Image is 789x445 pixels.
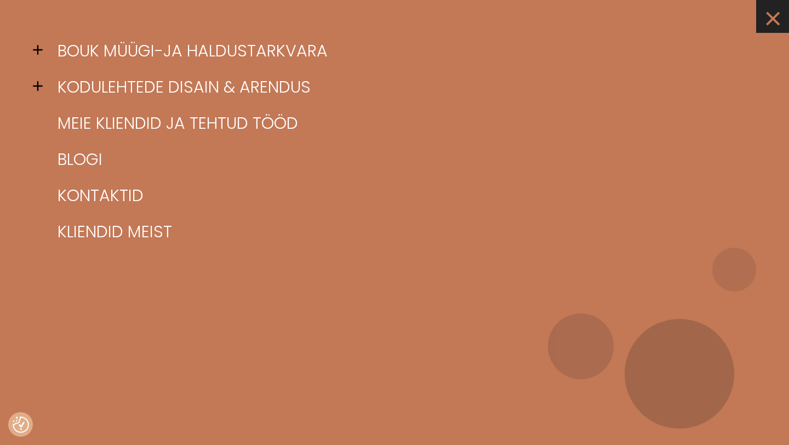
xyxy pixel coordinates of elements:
a: Kliendid meist [49,214,756,250]
a: Meie kliendid ja tehtud tööd [49,105,756,141]
a: Kodulehtede disain & arendus [49,69,756,105]
img: Revisit consent button [13,417,29,433]
a: Blogi [49,141,756,178]
a: Kontaktid [49,178,756,214]
a: BOUK müügi-ja haldustarkvara [49,33,756,69]
button: Nõusolekueelistused [13,417,29,433]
